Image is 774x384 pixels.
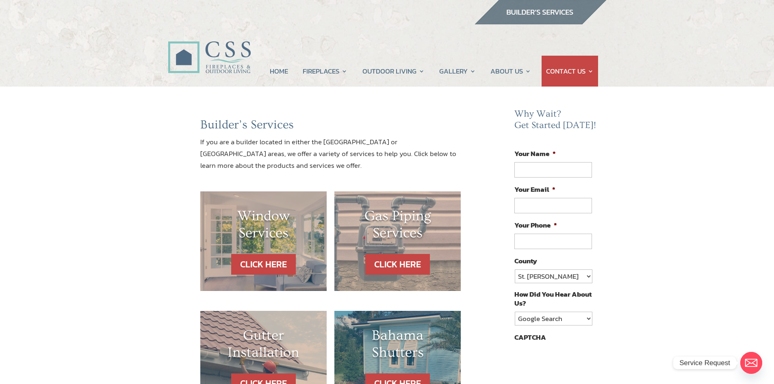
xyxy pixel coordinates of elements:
[740,352,762,374] a: Email
[439,56,476,87] a: GALLERY
[217,208,310,246] h1: Window Services
[362,56,425,87] a: OUTDOOR LIVING
[514,333,546,342] label: CAPTCHA
[200,136,461,171] p: If you are a builder located in either the [GEOGRAPHIC_DATA] or [GEOGRAPHIC_DATA] areas, we offer...
[270,56,288,87] a: HOME
[514,149,556,158] label: Your Name
[168,19,251,78] img: CSS Fireplaces & Outdoor Living (Formerly Construction Solutions & Supply)- Jacksonville Ormond B...
[546,56,594,87] a: CONTACT US
[514,185,555,194] label: Your Email
[514,108,598,135] h2: Why Wait? Get Started [DATE]!
[351,208,444,246] h1: Gas Piping Services
[474,17,607,27] a: builder services construction supply
[490,56,531,87] a: ABOUT US
[231,254,296,275] a: CLICK HERE
[365,254,430,275] a: CLICK HERE
[514,221,557,230] label: Your Phone
[217,327,310,365] h1: Gutter Installation
[514,290,592,308] label: How Did You Hear About Us?
[303,56,347,87] a: FIREPLACES
[351,327,444,365] h1: Bahama Shutters
[514,346,638,377] iframe: reCAPTCHA
[200,117,461,136] h2: Builder’s Services
[514,256,537,265] label: County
